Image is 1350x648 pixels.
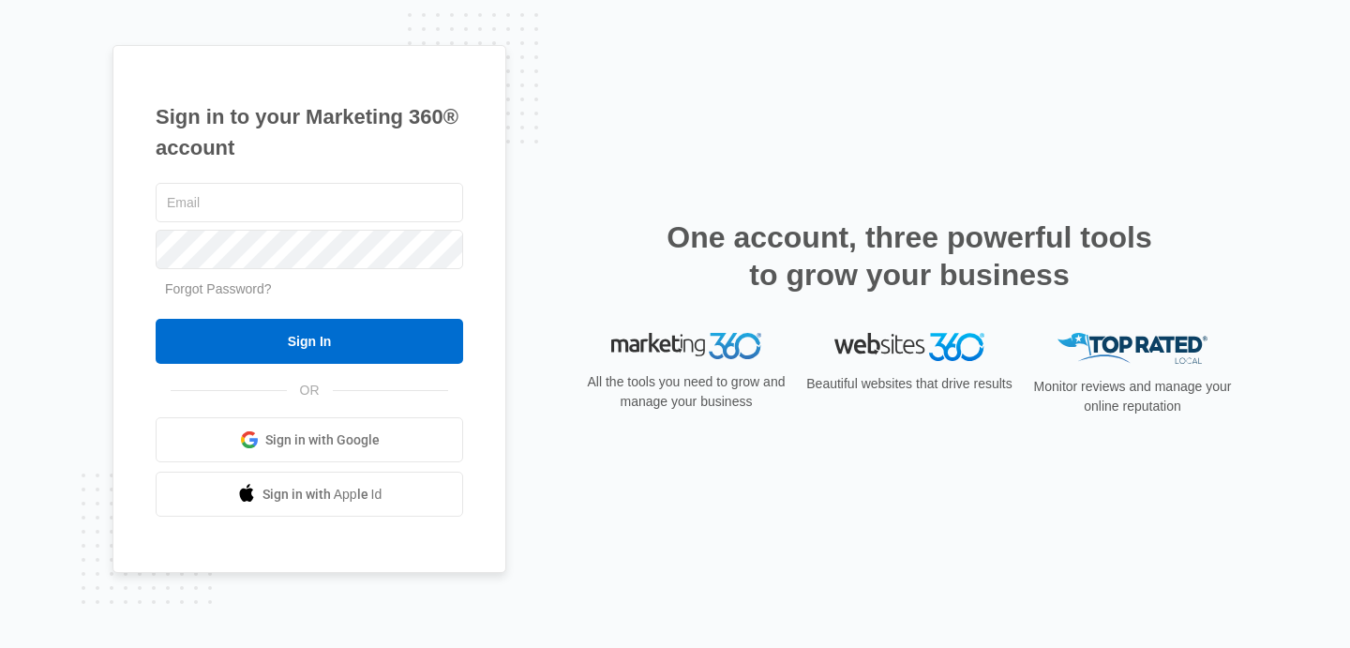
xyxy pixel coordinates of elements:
[611,333,761,359] img: Marketing 360
[804,374,1014,394] p: Beautiful websites that drive results
[1027,377,1237,416] p: Monitor reviews and manage your online reputation
[156,472,463,517] a: Sign in with Apple Id
[265,430,380,450] span: Sign in with Google
[156,417,463,462] a: Sign in with Google
[1057,333,1207,364] img: Top Rated Local
[834,333,984,360] img: Websites 360
[156,183,463,222] input: Email
[262,485,382,505] span: Sign in with Apple Id
[287,381,333,400] span: OR
[165,281,272,296] a: Forgot Password?
[661,219,1158,294] h2: One account, three powerful tools to grow your business
[156,319,463,364] input: Sign In
[156,101,463,163] h1: Sign in to your Marketing 360® account
[581,372,791,412] p: All the tools you need to grow and manage your business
